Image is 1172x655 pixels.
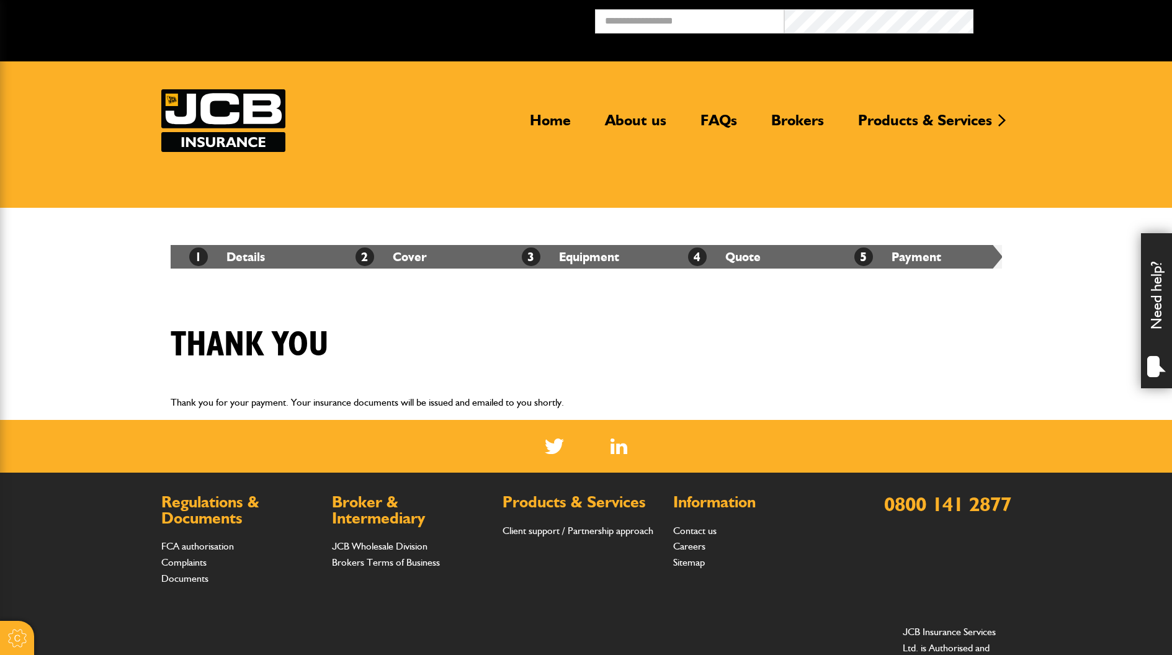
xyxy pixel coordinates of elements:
div: Need help? [1141,233,1172,388]
a: 1Details [189,249,265,264]
p: Thank you for your payment. Your insurance documents will be issued and emailed to you shortly. [171,394,1002,411]
a: Sitemap [673,556,705,568]
a: Brokers [762,111,833,140]
a: Contact us [673,525,717,537]
h2: Information [673,494,831,510]
a: JCB Wholesale Division [332,540,427,552]
h2: Regulations & Documents [161,494,320,526]
img: Twitter [545,439,564,454]
a: LinkedIn [611,439,627,454]
span: 4 [688,247,707,266]
a: 2Cover [356,249,427,264]
h2: Broker & Intermediary [332,494,490,526]
span: 2 [356,247,374,266]
a: 3Equipment [522,249,619,264]
a: Documents [161,573,208,584]
span: 5 [854,247,873,266]
a: Home [521,111,580,140]
a: Client support / Partnership approach [503,525,653,537]
a: Careers [673,540,705,552]
a: 0800 141 2877 [884,492,1011,516]
h1: Thank you [171,324,329,366]
a: JCB Insurance Services [161,89,285,152]
button: Broker Login [973,9,1163,29]
span: 3 [522,247,540,266]
a: FCA authorisation [161,540,234,552]
li: Payment [836,245,1002,269]
a: Products & Services [849,111,1001,140]
span: 1 [189,247,208,266]
h2: Products & Services [503,494,661,510]
img: Linked In [611,439,627,454]
img: JCB Insurance Services logo [161,89,285,152]
a: Brokers Terms of Business [332,556,440,568]
a: FAQs [691,111,746,140]
a: 4Quote [688,249,761,264]
a: About us [596,111,676,140]
a: Complaints [161,556,207,568]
